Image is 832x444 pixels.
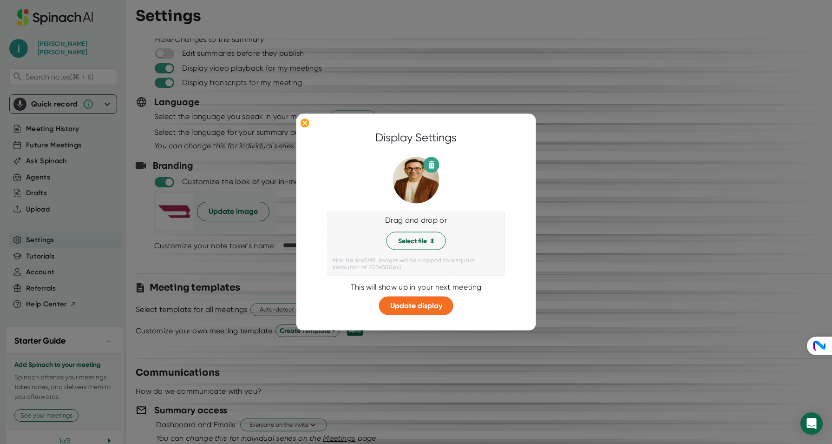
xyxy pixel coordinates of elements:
div: Drag and drop or [385,216,447,225]
div: Display Settings [375,129,457,146]
div: This will show up in your next meeting [351,283,481,292]
img: A7nRK8J+SurwAAAAAElFTkSuQmCC [393,157,439,204]
button: Select file [387,232,446,250]
span: Update display [390,301,442,310]
div: Open Intercom Messenger [800,412,823,435]
div: Max file size 3 MB. Images will be cropped to a square (resolution of 500x500px) [333,257,500,271]
span: Select file [398,236,434,246]
button: Update display [379,297,453,315]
